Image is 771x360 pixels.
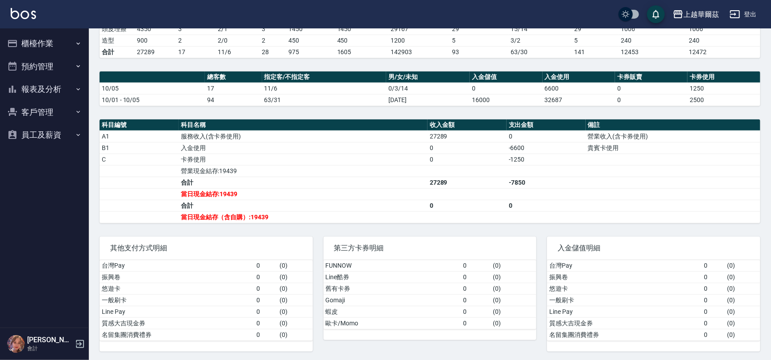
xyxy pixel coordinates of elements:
[509,23,572,35] td: 15 / 14
[725,306,760,317] td: ( 0 )
[725,294,760,306] td: ( 0 )
[324,260,537,329] table: a dense table
[386,83,470,94] td: 0/3/14
[110,244,302,253] span: 其他支付方式明細
[386,71,470,83] th: 男/女/未知
[491,306,536,317] td: ( 0 )
[100,271,254,283] td: 振興卷
[277,294,313,306] td: ( 0 )
[726,6,760,23] button: 登出
[179,165,427,177] td: 營業現金結存:19439
[100,119,179,131] th: 科目編號
[725,317,760,329] td: ( 0 )
[547,294,702,306] td: 一般刷卡
[547,306,702,317] td: Line Pay
[254,317,277,329] td: 0
[702,306,725,317] td: 0
[725,260,760,272] td: ( 0 )
[509,46,572,58] td: 63/30
[558,244,750,253] span: 入金儲值明細
[543,94,615,106] td: 32687
[619,46,687,58] td: 12453
[470,83,542,94] td: 0
[687,46,760,58] td: 12472
[262,94,387,106] td: 63/31
[702,260,725,272] td: 0
[687,35,760,46] td: 240
[324,283,461,294] td: 舊有卡券
[179,154,427,165] td: 卡券使用
[277,329,313,340] td: ( 0 )
[461,317,491,329] td: 0
[277,317,313,329] td: ( 0 )
[216,35,260,46] td: 2 / 0
[461,260,491,272] td: 0
[725,271,760,283] td: ( 0 )
[702,294,725,306] td: 0
[450,35,509,46] td: 5
[100,35,135,46] td: 造型
[543,71,615,83] th: 入金使用
[507,200,586,211] td: 0
[450,46,509,58] td: 93
[135,35,176,46] td: 900
[100,329,254,340] td: 名留集團消費禮券
[216,46,260,58] td: 11/6
[4,78,85,101] button: 報表及分析
[543,83,615,94] td: 6600
[427,200,507,211] td: 0
[100,23,135,35] td: 頭皮理療
[615,83,687,94] td: 0
[286,23,335,35] td: 1450
[507,154,586,165] td: -1250
[687,23,760,35] td: 1006
[725,329,760,340] td: ( 0 )
[507,142,586,154] td: -6600
[254,271,277,283] td: 0
[135,46,176,58] td: 27289
[389,23,450,35] td: 29167
[615,71,687,83] th: 卡券販賣
[11,8,36,19] img: Logo
[586,142,760,154] td: 貴賓卡使用
[100,46,135,58] td: 合計
[286,46,335,58] td: 975
[277,260,313,272] td: ( 0 )
[687,94,760,106] td: 2500
[176,35,216,46] td: 2
[619,35,687,46] td: 240
[216,23,260,35] td: 2 / 1
[461,294,491,306] td: 0
[389,46,450,58] td: 142903
[179,142,427,154] td: 入金使用
[450,23,509,35] td: 29
[335,46,389,58] td: 1605
[100,71,760,106] table: a dense table
[7,335,25,353] img: Person
[687,83,760,94] td: 1250
[547,317,702,329] td: 質感大吉現金券
[4,123,85,146] button: 員工及薪資
[335,23,389,35] td: 1450
[176,46,216,58] td: 17
[254,260,277,272] td: 0
[277,283,313,294] td: ( 0 )
[324,294,461,306] td: Gomaji
[427,131,507,142] td: 27289
[669,5,723,24] button: 上越華爾茲
[324,271,461,283] td: Line酷券
[547,283,702,294] td: 悠遊卡
[470,94,542,106] td: 16000
[179,119,427,131] th: 科目名稱
[335,35,389,46] td: 450
[179,200,427,211] td: 合計
[572,23,619,35] td: 29
[262,83,387,94] td: 11/6
[461,271,491,283] td: 0
[254,329,277,340] td: 0
[324,317,461,329] td: 歐卡/Momo
[572,46,619,58] td: 141
[461,283,491,294] td: 0
[386,94,470,106] td: [DATE]
[254,283,277,294] td: 0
